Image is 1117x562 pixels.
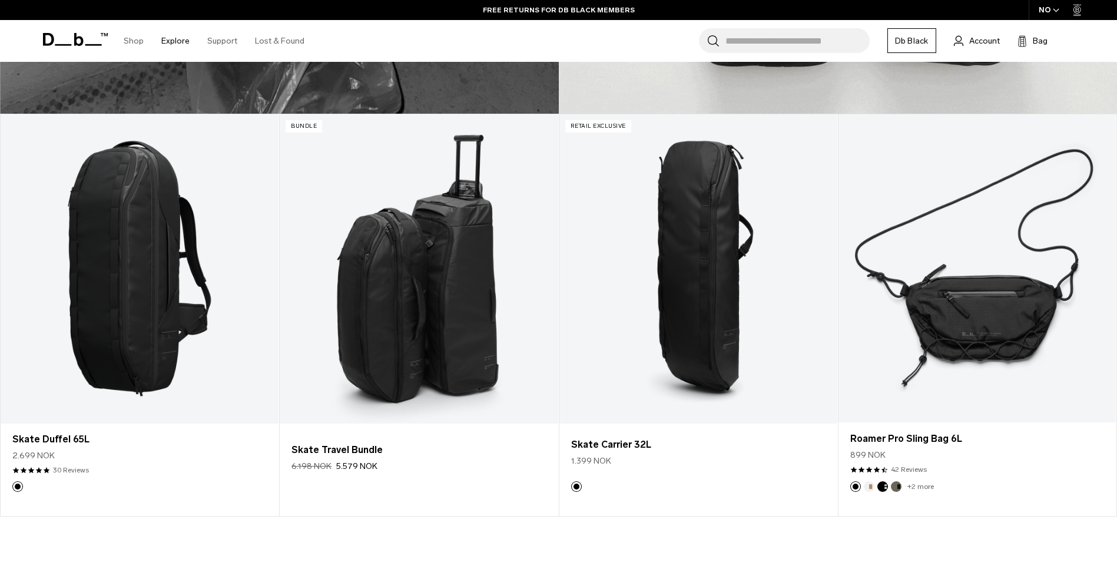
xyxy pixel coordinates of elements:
a: Roamer Pro Sling Bag 6L [838,114,1116,423]
a: Skate Carrier 32L [571,438,826,452]
span: Account [969,35,1000,47]
button: Black Out [12,481,23,492]
a: Account [954,34,1000,48]
a: Skate Duffel 65L [1,114,279,424]
span: 899 NOK [850,449,886,461]
nav: Main Navigation [115,20,313,62]
a: 42 reviews [891,464,927,475]
span: 2.699 NOK [12,449,55,462]
button: Charcoal Grey [877,481,888,492]
a: Skate Travel Bundle [280,114,558,424]
a: Skate Carrier 32L [559,114,837,424]
a: +2 more [907,482,934,491]
a: 30 reviews [53,465,89,475]
button: Forest Green [891,481,901,492]
a: Roamer Pro Sling Bag 6L [850,432,1104,446]
p: Bundle [286,120,322,133]
a: Skate Travel Bundle [291,443,546,457]
span: Bag [1033,35,1048,47]
span: 5.579 NOK [336,460,377,472]
a: Skate Duffel 65L [12,432,267,447]
p: retail exclusive [565,120,631,133]
button: Black Out [850,481,861,492]
button: Bag [1017,34,1048,48]
span: 1.399 NOK [571,455,611,467]
button: Oatmilk [864,481,874,492]
a: Lost & Found [255,20,304,62]
a: FREE RETURNS FOR DB BLACK MEMBERS [483,5,635,15]
s: 6.198 NOK [291,460,332,472]
a: Shop [124,20,144,62]
a: Explore [161,20,190,62]
a: Support [207,20,237,62]
button: Black Out [571,481,582,492]
a: Db Black [887,28,936,53]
